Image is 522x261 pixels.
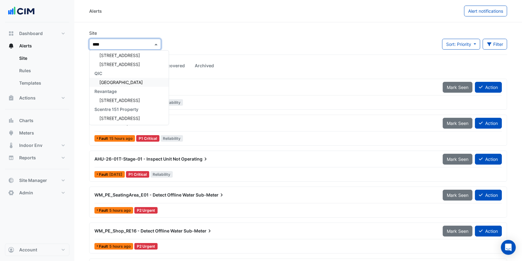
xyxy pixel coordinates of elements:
button: Mark Seen [443,154,472,165]
span: WM_PE_SeatingArea_E01 - Detect Offline Water [94,192,195,197]
button: Action [475,154,502,165]
span: [STREET_ADDRESS] [99,62,140,67]
span: Sort: Priority [446,42,471,47]
span: Revantage [94,89,117,94]
button: Alert notifications [464,6,507,16]
button: Mark Seen [443,190,472,201]
button: Filter [483,39,507,50]
span: [STREET_ADDRESS] [99,53,140,58]
span: Reports [19,155,36,161]
span: Sub-Meter [184,228,213,234]
app-icon: Alerts [8,43,14,49]
button: Mark Seen [443,118,472,129]
div: P1 Critical [136,135,159,142]
button: Dashboard [5,27,69,40]
span: Reliability [161,135,183,142]
span: Account [19,247,37,253]
a: Archived [190,60,219,71]
div: P2 Urgent [134,207,158,214]
button: Meters [5,127,69,139]
button: Action [475,190,502,201]
span: Mark Seen [447,228,468,234]
span: Tue 26-Aug-2025 17:45 AEST [109,208,131,213]
span: Alert notifications [468,8,503,14]
span: Tue 26-Aug-2025 07:00 AEST [109,136,133,141]
span: [STREET_ADDRESS] [99,116,140,121]
span: Scentre 151 Property [94,107,138,112]
button: Action [475,82,502,93]
img: Company Logo [7,5,35,17]
div: Open Intercom Messenger [501,240,516,255]
app-icon: Indoor Env [8,142,14,148]
button: Reports [5,152,69,164]
a: Rules [14,64,69,77]
span: Actions [19,95,36,101]
span: Charts [19,117,33,124]
button: Admin [5,187,69,199]
span: Mark Seen [447,192,468,198]
span: Tue 09-Apr-2024 07:45 AEST [109,172,122,177]
span: Fault [99,137,109,140]
app-icon: Meters [8,130,14,136]
span: [GEOGRAPHIC_DATA] [99,80,143,85]
span: Mark Seen [447,157,468,162]
button: Alerts [5,40,69,52]
span: Fault [99,209,109,212]
span: Fault [99,173,109,176]
ng-dropdown-panel: Options list [89,50,169,125]
button: Charts [5,114,69,127]
button: Site Manager [5,174,69,187]
app-icon: Admin [8,190,14,196]
button: Indoor Env [5,139,69,152]
app-icon: Reports [8,155,14,161]
a: Site [14,52,69,64]
span: Mark Seen [447,121,468,126]
span: [STREET_ADDRESS] [99,98,140,103]
button: Mark Seen [443,82,472,93]
app-icon: Charts [8,117,14,124]
a: Templates [14,77,69,89]
div: P1 Critical [126,171,149,178]
span: WM_PE_Shop_RE16 - Detect Offline Water [94,228,183,233]
app-icon: Site Manager [8,177,14,184]
button: Sort: Priority [442,39,480,50]
span: AHU-26-01T-Stage-01 - Inspect Unit Not [94,156,180,161]
span: Mark Seen [447,85,468,90]
button: Account [5,244,69,256]
label: Site [89,30,97,36]
span: Reliability [150,171,173,178]
span: Dashboard [19,30,43,37]
span: Meters [19,130,34,136]
span: Tue 26-Aug-2025 17:45 AEST [109,244,131,249]
span: Admin [19,190,33,196]
span: Site Manager [19,177,47,184]
button: Actions [5,92,69,104]
div: P2 Urgent [134,243,158,250]
app-icon: Actions [8,95,14,101]
button: Action [475,118,502,129]
span: QIC [94,71,102,76]
span: Reliability [161,99,183,106]
span: Alerts [19,43,32,49]
button: Action [475,226,502,237]
span: Fault [99,245,109,248]
span: Operating [181,156,209,162]
span: Indoor Env [19,142,42,148]
div: Alerts [89,8,102,14]
div: Alerts [5,52,69,92]
app-icon: Dashboard [8,30,14,37]
button: Mark Seen [443,226,472,237]
span: Sub-Meter [196,192,225,198]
